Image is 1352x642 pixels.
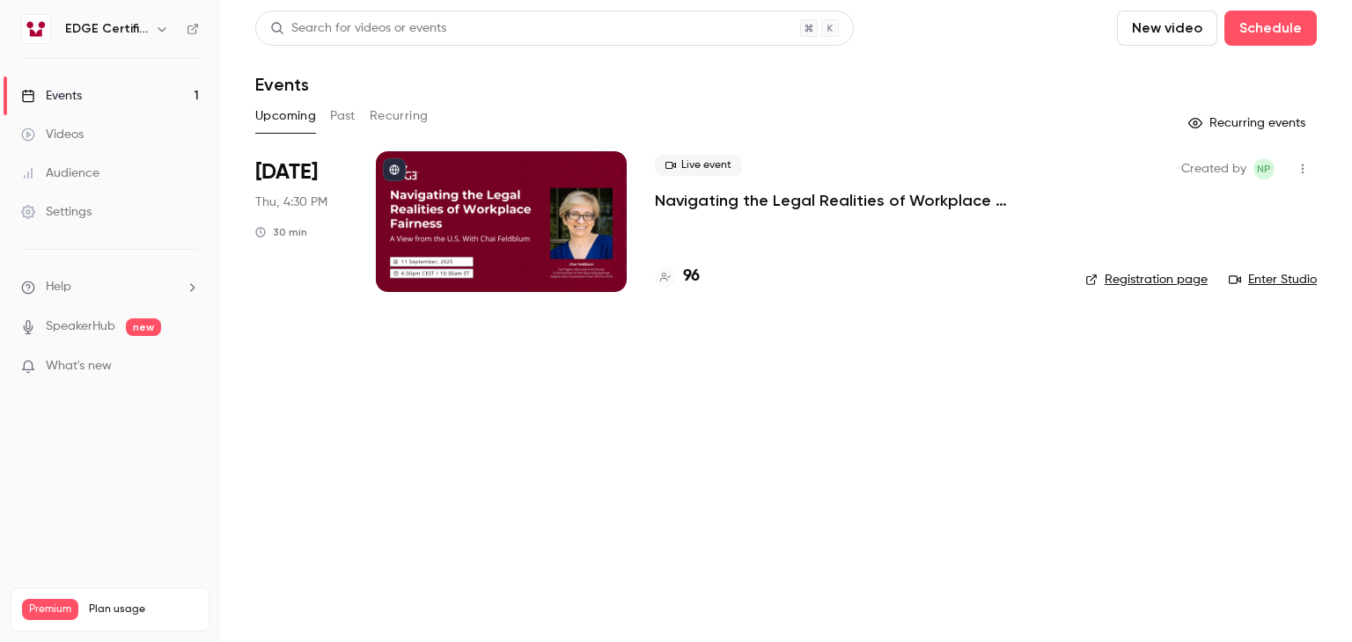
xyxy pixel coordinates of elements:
[683,265,700,288] h4: 96
[46,357,112,376] span: What's new
[22,599,78,620] span: Premium
[65,20,148,38] h6: EDGE Certification
[255,151,348,292] div: Sep 11 Thu, 4:30 PM (Europe/Zurich)
[21,87,82,105] div: Events
[655,190,1057,211] a: Navigating the Legal Realities of Workplace Fairness, a View from the U.S. With [PERSON_NAME]
[655,265,700,288] a: 96
[255,225,307,239] div: 30 min
[255,102,316,130] button: Upcoming
[89,602,198,616] span: Plan usage
[21,278,199,296] li: help-dropdown-opener
[1224,11,1317,46] button: Schedule
[126,318,161,336] span: new
[21,164,99,182] div: Audience
[21,126,84,143] div: Videos
[46,317,115,336] a: SpeakerHub
[255,193,327,211] span: Thu, 4:30 PM
[22,15,50,43] img: EDGE Certification
[1085,271,1208,288] a: Registration page
[1257,158,1271,179] span: NP
[46,278,71,296] span: Help
[1229,271,1317,288] a: Enter Studio
[255,158,318,186] span: [DATE]
[1181,158,1246,179] span: Created by
[255,74,309,95] h1: Events
[330,102,356,130] button: Past
[1253,158,1275,179] span: Nina Pearson
[370,102,429,130] button: Recurring
[1180,109,1317,137] button: Recurring events
[655,155,742,176] span: Live event
[1117,11,1217,46] button: New video
[270,19,446,38] div: Search for videos or events
[21,203,92,221] div: Settings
